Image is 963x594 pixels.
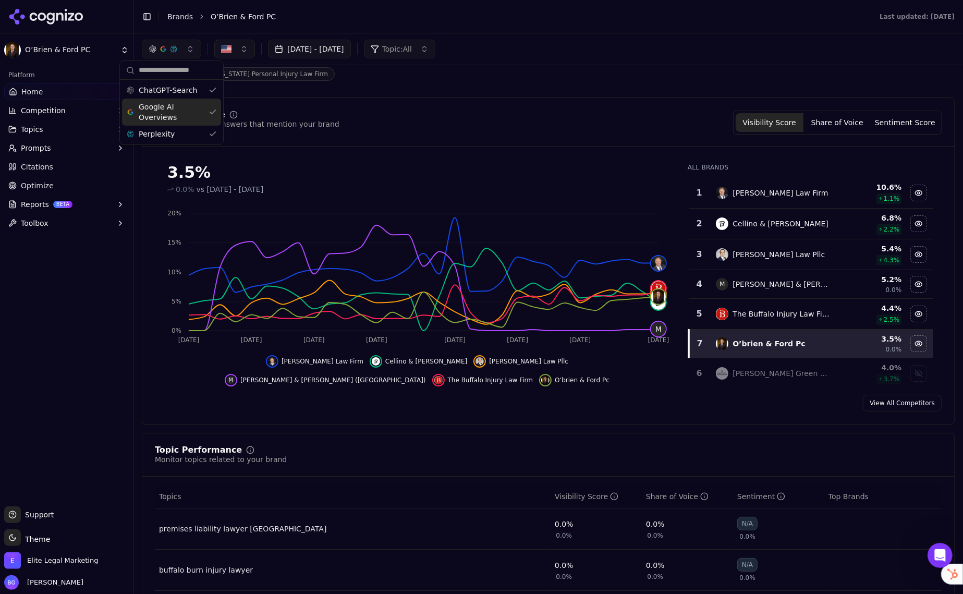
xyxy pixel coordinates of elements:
a: View All Competitors [863,395,942,411]
th: sentiment [733,485,824,508]
img: O’Brien & Ford PC [4,42,21,58]
tspan: [DATE] [507,337,528,344]
div: [PERSON_NAME] Law Pllc [733,249,825,260]
button: Hide dietrich law firm data [910,185,927,201]
div: Alp says… [8,81,200,362]
button: Hide the buffalo injury law firm data [432,374,533,386]
textarea: Message… [9,320,200,337]
div: Monitor topics related to your brand [155,454,287,465]
img: Profile image for Alp [30,6,46,22]
div: 3.5% [167,163,667,182]
button: Visibility Score [736,113,803,132]
th: Topics [155,485,551,508]
img: o’brien & ford pc [716,337,728,350]
div: Platform [4,67,129,83]
div: Last updated: [DATE] [880,13,955,21]
button: [DATE] - [DATE] [268,40,351,58]
span: BETA [53,201,72,208]
button: Hide o’brien & ford pc data [539,374,610,386]
div: Data table [688,178,933,508]
button: go back [7,4,27,24]
span: [PERSON_NAME] & [PERSON_NAME] ([GEOGRAPHIC_DATA]) [240,376,426,384]
img: Elite Legal Marketing [4,552,21,569]
span: Elite Legal Marketing [27,556,98,565]
button: Hide morgan & morgan (buffalo region) data [910,276,927,293]
div: All Brands [688,163,933,172]
tspan: [DATE] [303,337,325,344]
tspan: 0% [172,327,181,334]
th: Top Brands [824,485,942,508]
th: shareOfVoice [642,485,733,508]
span: [PERSON_NAME] Law Pllc [489,357,568,366]
button: ReportsBETA [4,196,129,213]
img: the buffalo injury law firm [716,308,728,320]
tr: 7o’brien & ford pcO’brien & Ford Pc3.5%0.0%Hide o’brien & ford pc data [689,330,933,358]
div: 7 [694,337,705,350]
img: towey law pllc [476,357,484,366]
div: buffalo burn injury lawyer [159,565,253,575]
button: Share of Voice [803,113,871,132]
span: 0.0% [886,345,902,354]
img: United States [221,44,231,54]
img: the buffalo injury law firm [651,281,666,296]
div: The Buffalo Injury Law Firm [733,309,830,319]
span: 0.0% [739,532,755,541]
div: [PERSON_NAME] Law Firm [733,188,828,198]
button: Hide towey law pllc data [910,246,927,263]
tr: 4M[PERSON_NAME] & [PERSON_NAME] ([GEOGRAPHIC_DATA])5.2%0.0%Hide morgan & morgan (buffalo region) ... [689,270,933,299]
span: Buffalo [US_STATE] Personal Injury Law Firm [184,67,335,81]
img: dietrich law firm [268,357,276,366]
button: Hide cellino & barnes data [910,215,927,232]
div: 0.0% [646,519,665,529]
tspan: 15% [167,239,181,247]
span: 1.1 % [884,195,900,203]
button: Open user button [4,575,83,590]
span: M [716,278,728,290]
span: Perplexity [139,129,175,139]
div: 0.0% [555,560,574,571]
tspan: [DATE] [444,337,466,344]
button: Show lipsitz green scime cambria llp data [910,365,927,382]
div: N/A [737,558,758,572]
span: Reports [21,199,49,210]
div: Percentage of AI answers that mention your brand [155,119,339,129]
img: Brian Gomez [4,575,19,590]
span: 4.3 % [884,256,900,264]
span: O’brien & Ford Pc [555,376,610,384]
div: [PERSON_NAME] Green [PERSON_NAME] Cambria Llp [733,368,830,379]
span: ChatGPT-Search [139,85,197,95]
h1: Alp [51,5,64,13]
div: 0.0% [555,519,574,529]
tspan: 10% [167,269,181,276]
span: Optimize [21,180,54,191]
button: Hide morgan & morgan (buffalo region) data [225,374,426,386]
div: Alp says… [8,57,200,81]
a: Home [4,83,129,100]
div: N/A [737,517,758,530]
div: Topic Performance [155,446,242,454]
span: 3.7 % [884,375,900,383]
tspan: [DATE] [648,337,669,344]
div: [PERSON_NAME] & [PERSON_NAME] ([GEOGRAPHIC_DATA]) [733,279,830,289]
span: Home [21,87,43,97]
button: Topics [4,121,129,138]
a: Brands [167,13,193,21]
tr: 5the buffalo injury law firmThe Buffalo Injury Law Firm4.4%2.5%Hide the buffalo injury law firm data [689,299,933,330]
div: O’brien & Ford Pc [733,338,805,349]
div: 3 [693,248,705,261]
button: Hide the buffalo injury law firm data [910,306,927,322]
button: Hide o’brien & ford pc data [910,335,927,352]
button: Prompts [4,140,129,156]
img: lipsitz green scime cambria llp [716,367,728,380]
div: Close [183,4,202,23]
button: Hide towey law pllc data [473,355,568,368]
div: 0.0% [646,560,665,571]
button: Competition [4,102,129,119]
button: Start recording [66,342,75,350]
a: Optimize [4,177,129,194]
img: towey law pllc [716,248,728,261]
div: premises liability lawyer [GEOGRAPHIC_DATA] [159,524,326,534]
span: [PERSON_NAME] [23,578,83,587]
tspan: [DATE] [366,337,387,344]
tr: 2cellino & barnesCellino & [PERSON_NAME]6.8%2.2%Hide cellino & barnes data [689,209,933,239]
